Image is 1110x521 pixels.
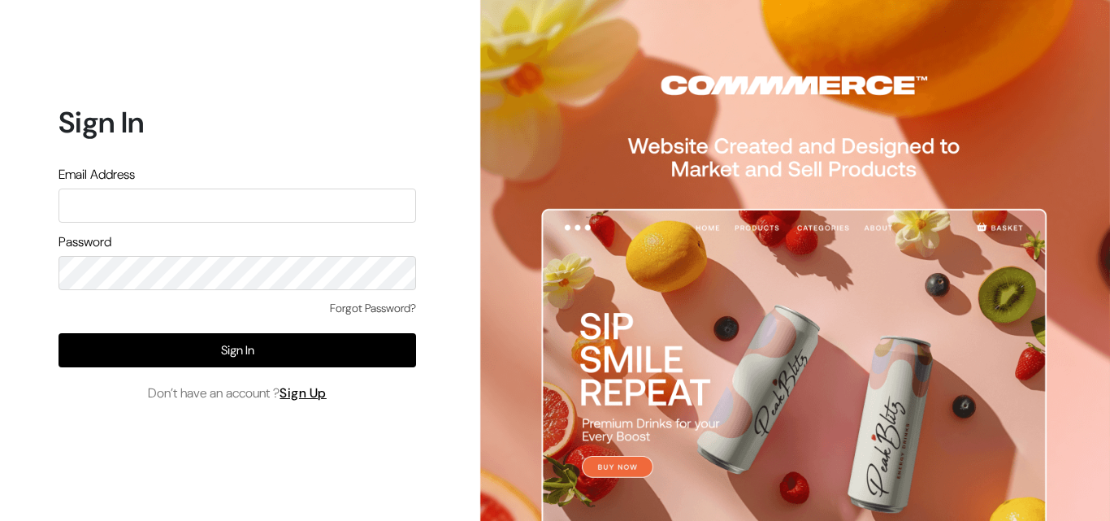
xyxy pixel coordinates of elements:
a: Forgot Password? [330,300,416,317]
h1: Sign In [59,105,416,140]
label: Email Address [59,165,135,185]
label: Password [59,232,111,252]
span: Don’t have an account ? [148,384,327,403]
a: Sign Up [280,384,327,402]
button: Sign In [59,333,416,367]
